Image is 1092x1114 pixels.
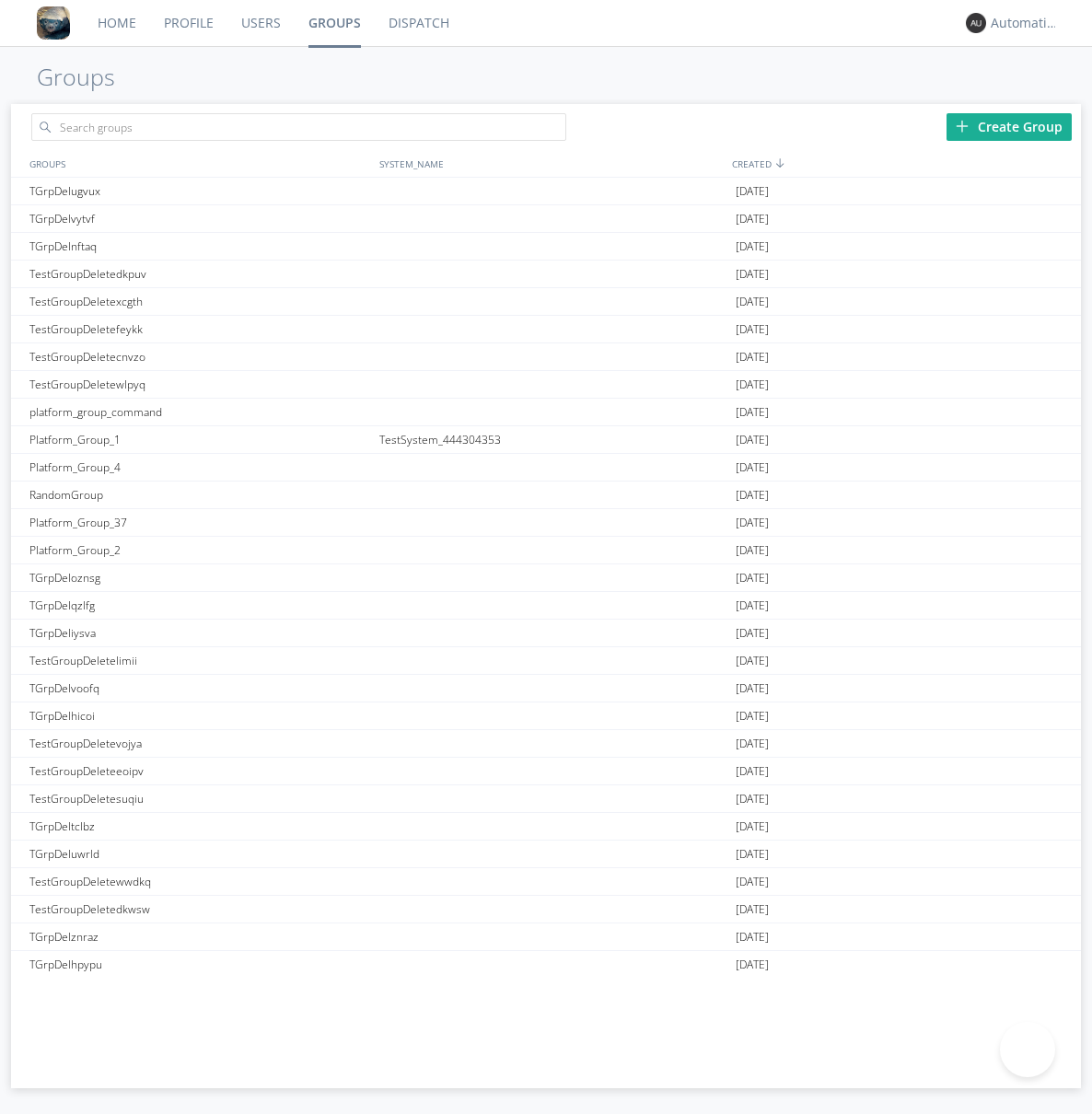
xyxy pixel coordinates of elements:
[736,316,769,343] span: [DATE]
[11,233,1081,261] a: TGrpDelnftaq[DATE]
[736,343,769,371] span: [DATE]
[25,675,376,702] div: TGrpDelvoofq
[11,564,1081,592] a: TGrpDeloznsg[DATE]
[25,178,376,204] div: TGrpDelugvux
[11,951,1081,979] a: TGrpDelhpypu[DATE]
[736,841,769,868] span: [DATE]
[736,454,769,482] span: [DATE]
[736,620,769,647] span: [DATE]
[11,730,1081,758] a: TestGroupDeletevojya[DATE]
[736,647,769,675] span: [DATE]
[375,426,730,453] div: TestSystem_444304353
[736,261,769,288] span: [DATE]
[11,399,1081,426] a: platform_group_command[DATE]
[25,841,376,867] div: TGrpDeluwrld
[11,785,1081,813] a: TestGroupDeletesuqiu[DATE]
[11,509,1081,537] a: Platform_Group_37[DATE]
[736,951,769,979] span: [DATE]
[25,813,376,840] div: TGrpDeltclbz
[25,150,370,177] div: GROUPS
[25,371,376,398] div: TestGroupDeletewlpyq
[736,537,769,564] span: [DATE]
[11,288,1081,316] a: TestGroupDeletexcgth[DATE]
[736,178,769,205] span: [DATE]
[736,730,769,758] span: [DATE]
[736,509,769,537] span: [DATE]
[25,233,376,260] div: TGrpDelnftaq
[25,343,376,370] div: TestGroupDeletecnvzo
[947,113,1072,141] div: Create Group
[11,647,1081,675] a: TestGroupDeletelimii[DATE]
[736,702,769,730] span: [DATE]
[25,730,376,757] div: TestGroupDeletevojya
[11,426,1081,454] a: Platform_Group_1TestSystem_444304353[DATE]
[736,758,769,785] span: [DATE]
[11,178,1081,205] a: TGrpDelugvux[DATE]
[736,592,769,620] span: [DATE]
[966,13,986,33] img: 373638.png
[25,288,376,315] div: TestGroupDeletexcgth
[736,896,769,923] span: [DATE]
[25,868,376,895] div: TestGroupDeletewwdkq
[25,454,376,481] div: Platform_Group_4
[25,205,376,232] div: TGrpDelvytvf
[37,6,70,40] img: 8ff700cf5bab4eb8a436322861af2272
[11,758,1081,785] a: TestGroupDeleteeoipv[DATE]
[736,288,769,316] span: [DATE]
[11,702,1081,730] a: TGrpDelhicoi[DATE]
[11,813,1081,841] a: TGrpDeltclbz[DATE]
[25,620,376,646] div: TGrpDeliysva
[25,426,376,453] div: Platform_Group_1
[736,675,769,702] span: [DATE]
[25,509,376,536] div: Platform_Group_37
[25,951,376,978] div: TGrpDelhpypu
[11,537,1081,564] a: Platform_Group_2[DATE]
[25,702,376,729] div: TGrpDelhicoi
[11,316,1081,343] a: TestGroupDeletefeykk[DATE]
[11,841,1081,868] a: TGrpDeluwrld[DATE]
[11,371,1081,399] a: TestGroupDeletewlpyq[DATE]
[736,482,769,509] span: [DATE]
[11,868,1081,896] a: TestGroupDeletewwdkq[DATE]
[956,120,969,133] img: plus.svg
[25,592,376,619] div: TGrpDelqzlfg
[736,371,769,399] span: [DATE]
[736,785,769,813] span: [DATE]
[25,399,376,425] div: platform_group_command
[25,896,376,923] div: TestGroupDeletedkwsw
[736,813,769,841] span: [DATE]
[31,113,566,141] input: Search groups
[25,923,376,950] div: TGrpDelznraz
[736,426,769,454] span: [DATE]
[736,923,769,951] span: [DATE]
[11,482,1081,509] a: RandomGroup[DATE]
[736,868,769,896] span: [DATE]
[736,399,769,426] span: [DATE]
[1000,1022,1055,1077] iframe: Toggle Customer Support
[991,14,1060,32] div: Automation+0004
[11,896,1081,923] a: TestGroupDeletedkwsw[DATE]
[25,482,376,508] div: RandomGroup
[736,233,769,261] span: [DATE]
[37,64,1092,90] h1: Groups
[25,785,376,812] div: TestGroupDeletesuqiu
[25,537,376,563] div: Platform_Group_2
[25,758,376,784] div: TestGroupDeleteeoipv
[11,620,1081,647] a: TGrpDeliysva[DATE]
[727,150,1082,177] div: CREATED
[11,923,1081,951] a: TGrpDelznraz[DATE]
[11,592,1081,620] a: TGrpDelqzlfg[DATE]
[11,205,1081,233] a: TGrpDelvytvf[DATE]
[25,564,376,591] div: TGrpDeloznsg
[25,261,376,287] div: TestGroupDeletedkpuv
[375,150,726,177] div: SYSTEM_NAME
[736,564,769,592] span: [DATE]
[25,316,376,342] div: TestGroupDeletefeykk
[11,675,1081,702] a: TGrpDelvoofq[DATE]
[11,343,1081,371] a: TestGroupDeletecnvzo[DATE]
[736,205,769,233] span: [DATE]
[11,261,1081,288] a: TestGroupDeletedkpuv[DATE]
[11,454,1081,482] a: Platform_Group_4[DATE]
[25,647,376,674] div: TestGroupDeletelimii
